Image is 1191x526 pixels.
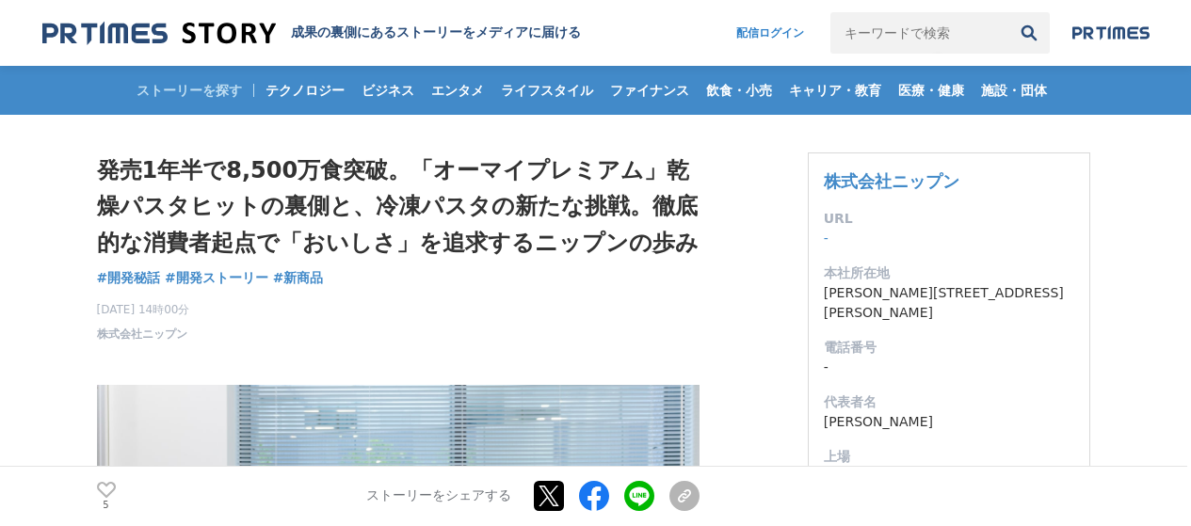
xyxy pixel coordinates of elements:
[273,269,324,286] span: #新商品
[97,269,161,286] span: #開発秘話
[42,21,276,46] img: 成果の裏側にあるストーリーをメディアに届ける
[891,66,972,115] a: 医療・健康
[258,66,352,115] a: テクノロジー
[42,21,581,46] a: 成果の裏側にあるストーリーをメディアに届ける 成果の裏側にあるストーリーをメディアに届ける
[354,66,422,115] a: ビジネス
[824,229,1074,248] dd: -
[824,171,959,191] a: 株式会社ニップン
[824,209,1074,229] dt: URL
[97,326,187,343] a: 株式会社ニップン
[97,501,116,510] p: 5
[781,66,889,115] a: キャリア・教育
[781,82,889,99] span: キャリア・教育
[366,488,511,505] p: ストーリーをシェアする
[291,24,581,41] h2: 成果の裏側にあるストーリーをメディアに届ける
[824,263,1074,283] dt: 本社所在地
[97,301,190,318] span: [DATE] 14時00分
[97,268,161,288] a: #開発秘話
[717,12,823,54] a: 配信ログイン
[824,447,1074,467] dt: 上場
[97,152,700,261] h1: 発売1年半で8,500万食突破。「オーマイプレミアム」乾燥パスタヒットの裏側と、冷凍パスタの新たな挑戦。徹底的な消費者起点で「おいしさ」を追求するニップンの歩み
[603,82,697,99] span: ファイナンス
[824,358,1074,377] dd: -
[493,82,601,99] span: ライフスタイル
[824,338,1074,358] dt: 電話番号
[603,66,697,115] a: ファイナンス
[165,268,268,288] a: #開発ストーリー
[891,82,972,99] span: 医療・健康
[1072,25,1150,40] img: prtimes
[824,283,1074,323] dd: [PERSON_NAME][STREET_ADDRESS][PERSON_NAME]
[258,82,352,99] span: テクノロジー
[424,82,491,99] span: エンタメ
[493,66,601,115] a: ライフスタイル
[354,82,422,99] span: ビジネス
[1008,12,1050,54] button: 検索
[699,82,780,99] span: 飲食・小売
[830,12,1008,54] input: キーワードで検索
[824,392,1074,412] dt: 代表者名
[824,412,1074,432] dd: [PERSON_NAME]
[974,82,1054,99] span: 施設・団体
[165,269,268,286] span: #開発ストーリー
[974,66,1054,115] a: 施設・団体
[699,66,780,115] a: 飲食・小売
[273,268,324,288] a: #新商品
[424,66,491,115] a: エンタメ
